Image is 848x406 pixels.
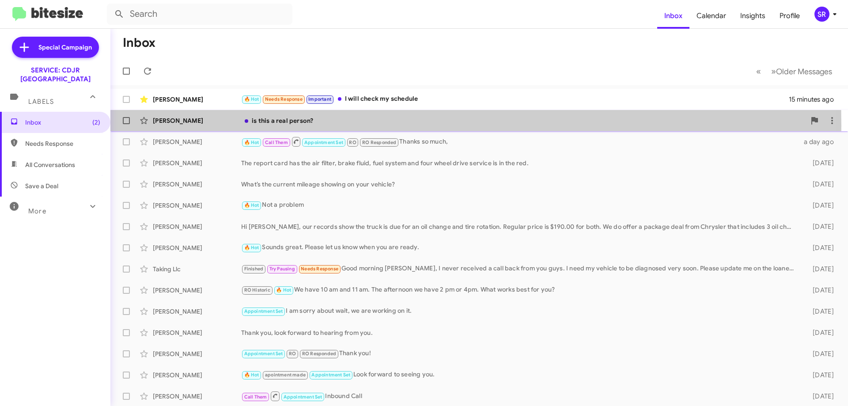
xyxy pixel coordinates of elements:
[265,96,303,102] span: Needs Response
[153,265,241,273] div: Taking Llc
[304,140,343,145] span: Appointment Set
[799,201,841,210] div: [DATE]
[349,140,356,145] span: RO
[799,222,841,231] div: [DATE]
[301,266,338,272] span: Needs Response
[38,43,92,52] span: Special Campaign
[244,96,259,102] span: 🔥 Hot
[799,392,841,401] div: [DATE]
[153,95,241,104] div: [PERSON_NAME]
[276,287,291,293] span: 🔥 Hot
[123,36,155,50] h1: Inbox
[689,3,733,29] a: Calendar
[244,351,283,357] span: Appointment Set
[265,140,288,145] span: Call Them
[244,202,259,208] span: 🔥 Hot
[756,66,761,77] span: «
[776,67,832,76] span: Older Messages
[153,349,241,358] div: [PERSON_NAME]
[799,137,841,146] div: a day ago
[241,200,799,210] div: Not a problem
[92,118,100,127] span: (2)
[244,287,270,293] span: RO Historic
[25,118,100,127] span: Inbox
[733,3,772,29] a: Insights
[799,265,841,273] div: [DATE]
[241,264,799,274] div: Good morning [PERSON_NAME], I never received a call back from you guys. I need my vehicle to be d...
[799,349,841,358] div: [DATE]
[265,372,306,378] span: apointment made
[799,328,841,337] div: [DATE]
[153,180,241,189] div: [PERSON_NAME]
[771,66,776,77] span: »
[751,62,766,80] button: Previous
[244,140,259,145] span: 🔥 Hot
[766,62,837,80] button: Next
[772,3,807,29] a: Profile
[153,328,241,337] div: [PERSON_NAME]
[269,266,295,272] span: Try Pausing
[284,394,322,400] span: Appointment Set
[153,307,241,316] div: [PERSON_NAME]
[153,286,241,295] div: [PERSON_NAME]
[244,308,283,314] span: Appointment Set
[751,62,837,80] nav: Page navigation example
[241,243,799,253] div: Sounds great. Please let us know when you are ready.
[25,139,100,148] span: Needs Response
[814,7,829,22] div: SR
[807,7,838,22] button: SR
[799,180,841,189] div: [DATE]
[28,98,54,106] span: Labels
[799,307,841,316] div: [DATE]
[25,160,75,169] span: All Conversations
[153,201,241,210] div: [PERSON_NAME]
[241,159,799,167] div: The report card has the air filter, brake fluid, fuel system and four wheel drive service is in t...
[799,159,841,167] div: [DATE]
[657,3,689,29] a: Inbox
[244,245,259,250] span: 🔥 Hot
[241,370,799,380] div: Look forward to seeing you.
[153,137,241,146] div: [PERSON_NAME]
[12,37,99,58] a: Special Campaign
[25,182,58,190] span: Save a Deal
[241,222,799,231] div: Hi [PERSON_NAME], our records show the truck is due for an oil change and tire rotation. Regular ...
[789,95,841,104] div: 15 minutes ago
[153,159,241,167] div: [PERSON_NAME]
[241,285,799,295] div: We have 10 am and 11 am. The afternoon we have 2 pm or 4pm. What works best for you?
[244,372,259,378] span: 🔥 Hot
[153,243,241,252] div: [PERSON_NAME]
[308,96,331,102] span: Important
[244,266,264,272] span: Finished
[799,243,841,252] div: [DATE]
[241,94,789,104] div: I will check my schedule
[241,349,799,359] div: Thank you!
[241,116,806,125] div: is this a real person?
[153,222,241,231] div: [PERSON_NAME]
[153,371,241,379] div: [PERSON_NAME]
[799,286,841,295] div: [DATE]
[799,371,841,379] div: [DATE]
[241,328,799,337] div: Thank you, look forward to hearing from you.
[241,180,799,189] div: What’s the current mileage showing on your vehicle?
[153,116,241,125] div: [PERSON_NAME]
[244,394,267,400] span: Call Them
[28,207,46,215] span: More
[241,391,799,402] div: Inbound Call
[289,351,296,357] span: RO
[153,392,241,401] div: [PERSON_NAME]
[107,4,292,25] input: Search
[241,306,799,316] div: I am sorry about wait, we are working on it.
[362,140,396,145] span: RO Responded
[311,372,350,378] span: Appointment Set
[302,351,336,357] span: RO Responded
[241,136,799,147] div: Thanks so much,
